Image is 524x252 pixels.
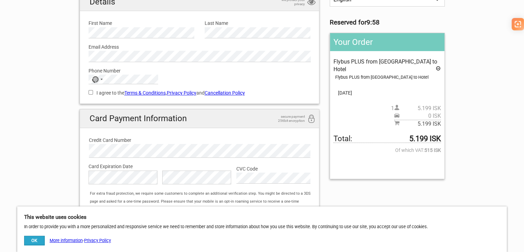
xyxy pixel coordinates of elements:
span: Pickup price [394,112,441,120]
a: Cancellation Policy [205,90,245,96]
strong: 9:58 [367,19,380,26]
span: Subtotal [394,120,441,128]
label: Email Address [89,43,311,51]
div: - [24,236,111,245]
span: 1 person(s) [391,105,441,112]
a: More information [50,238,83,243]
span: 0 ISK [400,112,441,120]
button: OK [24,236,44,245]
div: For extra fraud protection, we require some customers to complete an additional verification step... [86,190,319,213]
strong: 515 ISK [424,146,441,154]
div: In order to provide you with a more personalized and responsive service we need to remember and s... [17,206,507,252]
span: 5.199 ISK [400,105,441,112]
label: Phone Number [89,67,311,75]
h5: This website uses cookies [24,213,500,221]
a: Privacy Policy [167,90,196,96]
label: Last Name [205,19,310,27]
strong: 5.199 ISK [409,135,441,143]
label: CVC Code [236,165,310,173]
span: Flybus PLUS from [GEOGRAPHIC_DATA] to Hotel [333,58,437,72]
button: Open LiveChat chat widget [79,11,88,19]
p: We're away right now. Please check back later! [10,12,78,18]
a: Privacy Policy [84,238,111,243]
i: 256bit encryption [307,115,316,124]
label: Card Expiration Date [89,163,311,170]
span: 5.199 ISK [400,120,441,128]
span: secure payment 256bit encryption [270,115,305,123]
h2: Your Order [330,33,444,51]
h3: Reserved for [330,19,444,26]
span: Total to be paid [333,135,441,143]
label: I agree to the , and [89,89,311,97]
label: First Name [89,19,194,27]
label: Credit Card Number [89,136,310,144]
span: [DATE] [333,89,441,97]
button: Selected country [89,75,106,84]
h2: Card Payment Information [80,109,319,128]
div: Flybus PLUS from [GEOGRAPHIC_DATA] to Hotel [335,74,441,81]
span: Of which VAT: [333,146,441,154]
a: Terms & Conditions [124,90,166,96]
